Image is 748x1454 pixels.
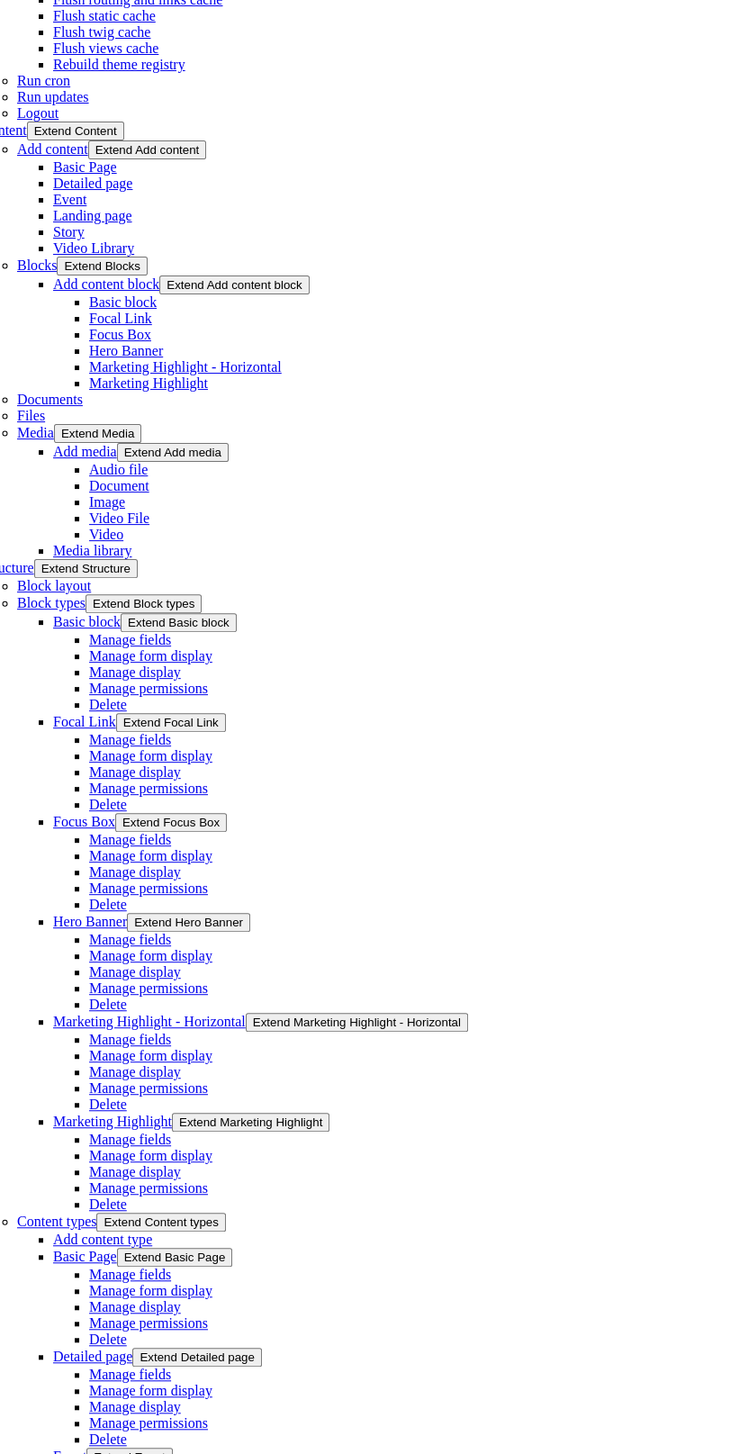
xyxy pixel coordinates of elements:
[53,57,185,72] a: Rebuild theme registry
[89,1180,208,1196] a: Manage permissions
[89,1080,208,1096] a: Manage permissions
[89,294,157,310] a: Basic block
[133,597,194,610] span: Block types
[89,1315,208,1331] a: Manage permissions
[181,1350,255,1364] span: Detailed page
[89,1332,127,1347] a: Delete
[89,1032,171,1047] a: Manage fields
[124,1251,162,1264] span: Extend
[89,1399,181,1414] a: Manage display
[164,716,219,729] span: Focal Link
[54,424,142,443] button: Extend Media
[17,89,89,104] a: Run updates
[86,594,202,613] button: Extend Block types
[17,595,86,610] a: Block types
[89,494,125,510] a: Image
[134,916,172,929] span: Extend
[93,597,131,610] span: Extend
[89,359,282,375] a: Marketing Highlight - Horizontal
[89,311,152,326] a: Focal Link
[17,425,54,440] a: Media
[89,1299,181,1314] a: Manage display
[95,143,133,157] span: Extend
[96,1213,225,1232] button: Extend Content types
[175,916,243,929] span: Hero Banner
[115,813,227,832] button: Extend Focus Box
[89,648,212,664] a: Manage form display
[34,124,72,138] span: Extend
[89,881,208,896] a: Manage permissions
[89,832,171,847] a: Manage fields
[89,797,127,812] a: Delete
[140,1350,177,1364] span: Extend
[17,141,88,157] a: Add content
[53,208,132,223] a: Landing page
[102,427,134,440] span: Media
[293,1016,461,1029] span: Marketing Highlight - Horizontal
[104,1215,141,1229] span: Extend
[89,748,212,763] a: Manage form display
[89,343,163,358] a: Hero Banner
[89,781,208,796] a: Manage permissions
[116,713,226,732] button: Extend Focal Link
[53,8,156,23] a: Flush static cache
[27,122,124,140] button: Extend Content
[122,816,160,829] span: Extend
[88,140,207,159] button: Extend Add content
[89,632,171,647] a: Manage fields
[89,932,171,947] a: Manage fields
[145,1215,219,1229] span: Content types
[135,143,199,157] span: Add content
[89,1383,212,1398] a: Manage form display
[89,1064,181,1079] a: Manage display
[89,1197,127,1212] a: Delete
[53,192,86,207] a: Event
[17,578,91,593] a: Block layout
[117,443,229,462] button: Extend Add media
[164,446,221,459] span: Add media
[163,816,220,829] span: Focus Box
[53,543,132,558] a: Media library
[53,276,159,292] a: Add content block
[53,714,116,729] a: Focal Link
[53,176,132,191] a: Detailed page
[246,1013,468,1032] button: Extend Marketing Highlight - Horizontal
[53,159,117,175] a: Basic Page
[117,1248,233,1267] button: Extend Basic Page
[89,375,208,391] a: Marketing Highlight
[89,527,123,542] a: Video
[53,1014,246,1029] a: Marketing Highlight - Horizontal
[53,1249,117,1264] a: Basic Page
[207,278,302,292] span: Add content block
[89,864,181,880] a: Manage display
[89,327,151,342] a: Focus Box
[34,559,138,578] button: Extend Structure
[53,1114,172,1129] a: Marketing Highlight
[17,1214,96,1229] a: Content types
[61,427,99,440] span: Extend
[17,105,59,121] a: Logout
[89,1164,181,1179] a: Manage display
[89,897,127,912] a: Delete
[53,224,85,239] a: Story
[168,616,229,629] span: Basic block
[41,562,79,575] span: Extend
[89,1132,171,1147] a: Manage fields
[172,1113,329,1132] button: Extend Marketing Highlight
[128,616,166,629] span: Extend
[89,1048,212,1063] a: Manage form display
[105,259,140,273] span: Blocks
[89,1283,212,1298] a: Manage form display
[53,41,158,56] a: Flush views cache
[57,257,147,275] button: Extend Blocks
[89,1415,208,1431] a: Manage permissions
[253,1016,291,1029] span: Extend
[75,124,117,138] span: Content
[89,1367,171,1382] a: Manage fields
[53,24,150,40] a: Flush twig cache
[89,1431,127,1447] a: Delete
[89,764,181,780] a: Manage display
[89,1148,212,1163] a: Manage form display
[64,259,102,273] span: Extend
[179,1115,217,1129] span: Extend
